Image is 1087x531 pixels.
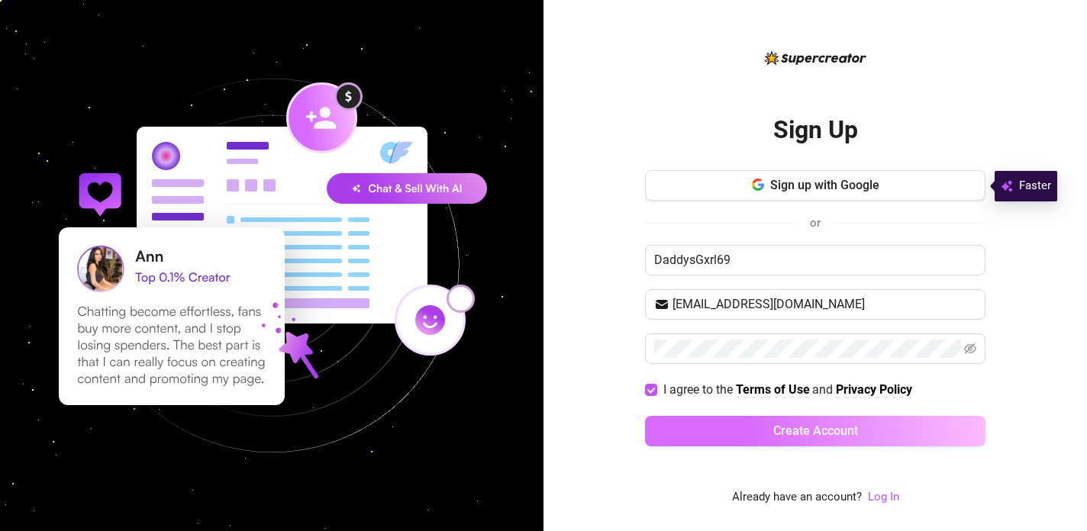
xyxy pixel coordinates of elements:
span: I agree to the [663,382,736,397]
span: eye-invisible [964,343,976,355]
img: signup-background-D0MIrEPF.svg [8,2,536,529]
strong: Terms of Use [736,382,810,397]
img: logo-BBDzfeDw.svg [765,51,866,65]
span: Create Account [773,423,858,438]
input: Your email [673,295,976,314]
a: Log In [868,488,899,507]
span: Faster [1019,177,1051,195]
a: Terms of Use [736,382,810,398]
h2: Sign Up [773,114,858,146]
strong: Privacy Policy [836,382,912,397]
button: Create Account [645,416,985,446]
button: Sign up with Google [645,170,985,201]
span: or [810,216,821,230]
a: Privacy Policy [836,382,912,398]
a: Log In [868,490,899,504]
img: svg%3e [1001,177,1013,195]
input: Enter your Name [645,245,985,275]
span: Sign up with Google [770,178,879,192]
span: and [812,382,836,397]
span: Already have an account? [732,488,862,507]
